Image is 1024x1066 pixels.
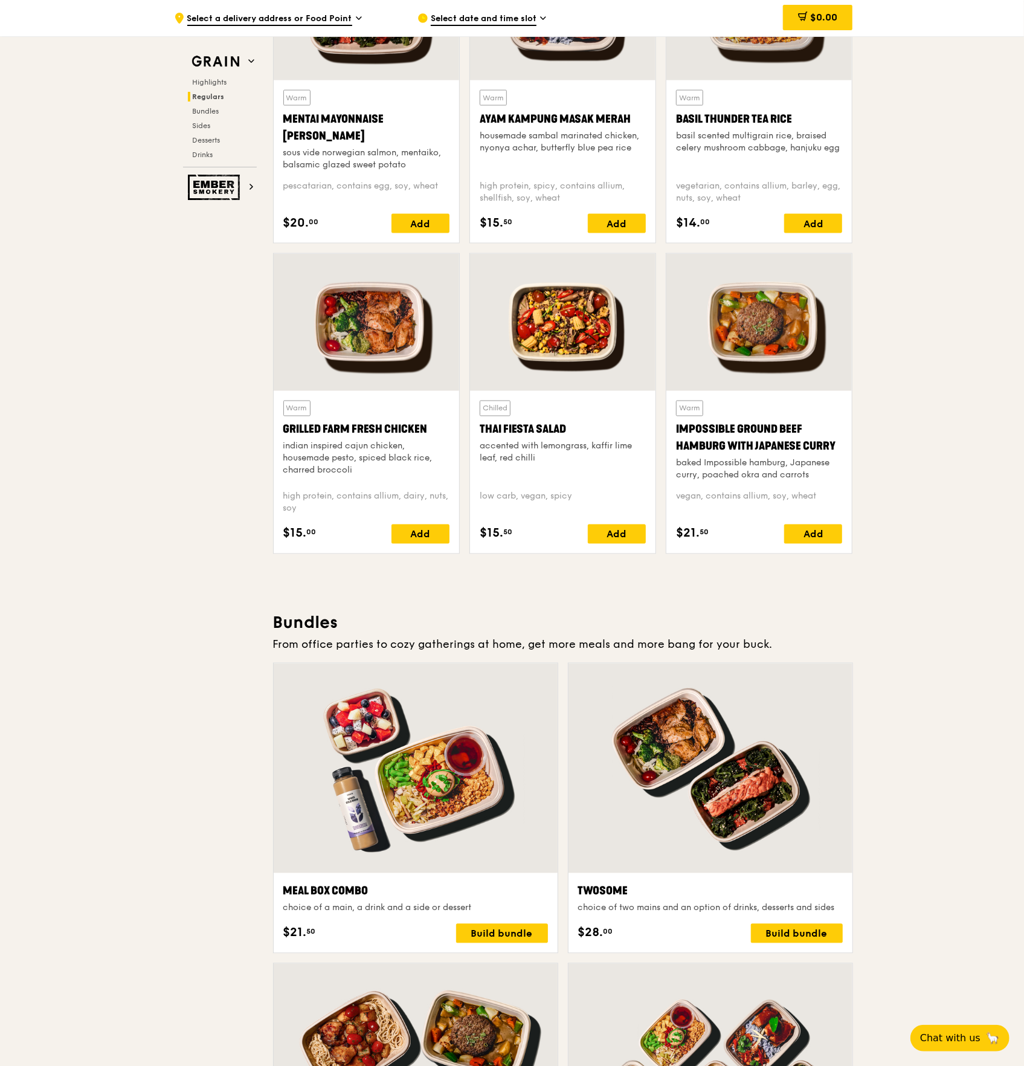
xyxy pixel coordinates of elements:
[676,111,842,128] div: Basil Thunder Tea Rice
[503,528,512,537] span: 50
[283,441,449,477] div: indian inspired cajun chicken, housemade pesto, spiced black rice, charred broccoli
[391,525,449,544] div: Add
[193,121,211,130] span: Sides
[676,525,700,543] span: $21.
[273,636,853,653] div: From office parties to cozy gatherings at home, get more meals and more bang for your buck.
[283,90,311,106] div: Warm
[578,883,843,900] div: Twosome
[588,525,646,544] div: Add
[480,214,503,232] span: $15.
[283,111,449,144] div: Mentai Mayonnaise [PERSON_NAME]
[910,1025,1010,1051] button: Chat with us🦙
[784,525,842,544] div: Add
[283,180,449,204] div: pescatarian, contains egg, soy, wheat
[193,92,225,101] span: Regulars
[307,927,316,937] span: 50
[920,1031,981,1045] span: Chat with us
[188,175,243,200] img: Ember Smokery web logo
[283,924,307,942] span: $21.
[676,421,842,455] div: Impossible Ground Beef Hamburg with Japanese Curry
[480,525,503,543] span: $15.
[456,924,548,943] div: Build bundle
[588,214,646,233] div: Add
[985,1031,1000,1045] span: 🦙
[193,107,219,115] span: Bundles
[188,51,243,73] img: Grain web logo
[283,401,311,416] div: Warm
[676,90,703,106] div: Warm
[283,883,548,900] div: Meal Box Combo
[676,180,842,204] div: vegetarian, contains allium, barley, egg, nuts, soy, wheat
[578,902,843,914] div: choice of two mains and an option of drinks, desserts and sides
[480,111,646,128] div: Ayam Kampung Masak Merah
[578,924,604,942] span: $28.
[391,214,449,233] div: Add
[751,924,843,943] div: Build bundle
[676,491,842,515] div: vegan, contains allium, soy, wheat
[193,150,213,159] span: Drinks
[283,421,449,438] div: Grilled Farm Fresh Chicken
[503,217,512,227] span: 50
[480,491,646,515] div: low carb, vegan, spicy
[604,927,613,937] span: 00
[193,136,221,144] span: Desserts
[273,612,853,634] h3: Bundles
[676,401,703,416] div: Warm
[480,401,510,416] div: Chilled
[784,214,842,233] div: Add
[283,902,548,914] div: choice of a main, a drink and a side or dessert
[480,90,507,106] div: Warm
[307,528,317,537] span: 00
[283,214,309,232] span: $20.
[480,421,646,438] div: Thai Fiesta Salad
[480,130,646,154] div: housemade sambal marinated chicken, nyonya achar, butterfly blue pea rice
[810,11,837,23] span: $0.00
[676,130,842,154] div: basil scented multigrain rice, braised celery mushroom cabbage, hanjuku egg
[700,528,709,537] span: 50
[700,217,710,227] span: 00
[480,441,646,465] div: accented with lemongrass, kaffir lime leaf, red chilli
[309,217,319,227] span: 00
[283,491,449,515] div: high protein, contains allium, dairy, nuts, soy
[193,78,227,86] span: Highlights
[480,180,646,204] div: high protein, spicy, contains allium, shellfish, soy, wheat
[676,457,842,482] div: baked Impossible hamburg, Japanese curry, poached okra and carrots
[431,13,536,26] span: Select date and time slot
[283,147,449,171] div: sous vide norwegian salmon, mentaiko, balsamic glazed sweet potato
[283,525,307,543] span: $15.
[676,214,700,232] span: $14.
[187,13,352,26] span: Select a delivery address or Food Point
